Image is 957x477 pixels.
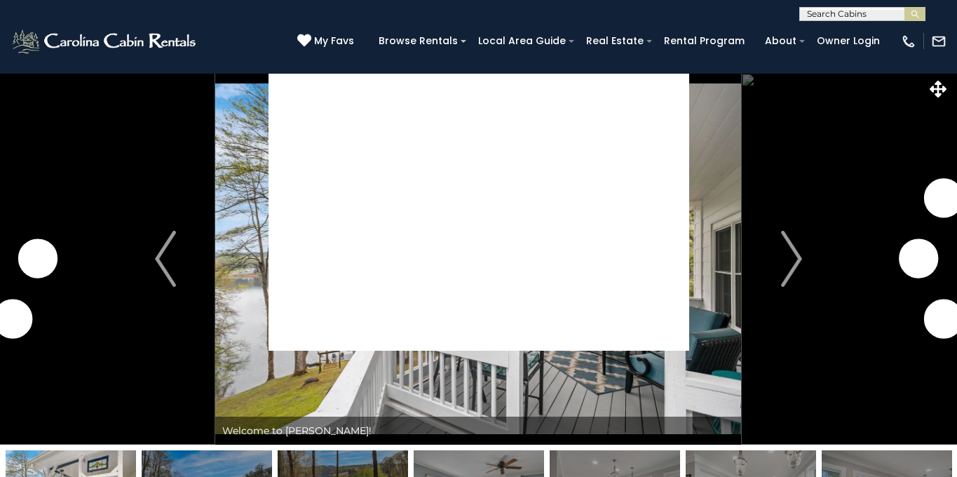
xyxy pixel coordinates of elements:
div: Welcome to [PERSON_NAME]! [215,417,741,445]
img: White-1-2.png [11,27,200,55]
a: Local Area Guide [471,30,573,52]
span: My Favs [314,34,354,48]
img: phone-regular-white.png [901,34,916,49]
a: Owner Login [810,30,887,52]
img: blank image [269,70,689,351]
img: arrow [155,231,176,287]
a: My Favs [297,34,358,49]
a: Real Estate [579,30,651,52]
button: Next [742,73,841,445]
button: Previous [116,73,215,445]
a: Browse Rentals [372,30,465,52]
a: Rental Program [657,30,752,52]
img: arrow [781,231,802,287]
a: About [758,30,803,52]
img: mail-regular-white.png [931,34,946,49]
